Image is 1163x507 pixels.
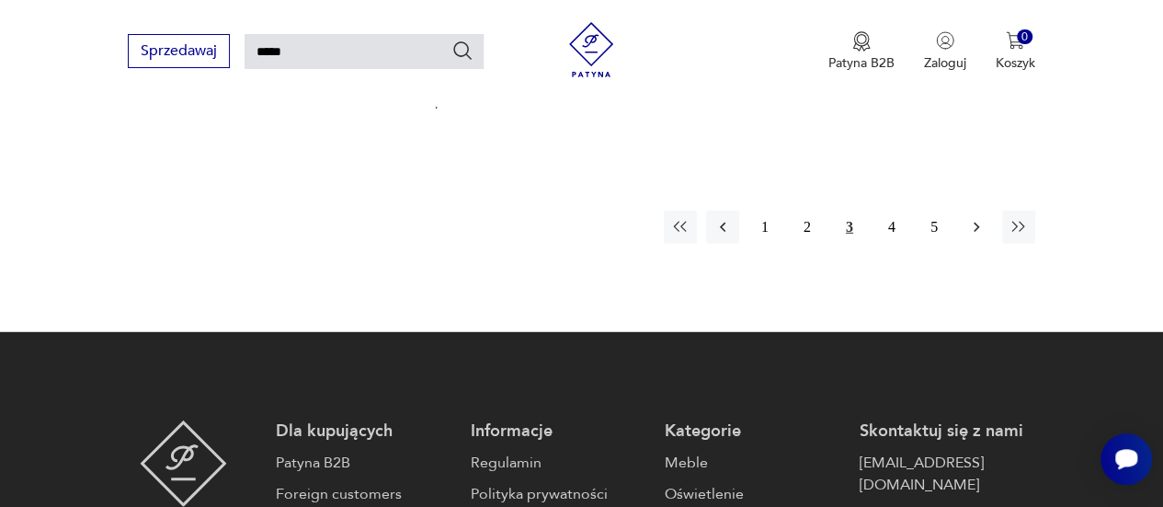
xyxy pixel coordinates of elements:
[471,421,646,443] p: Informacje
[405,95,589,110] p: 1400,00 zł
[564,22,619,77] img: Patyna - sklep z meblami i dekoracjami vintage
[1100,433,1152,485] iframe: Smartsupp widget button
[875,211,908,244] button: 4
[276,483,451,505] a: Foreign customers
[996,31,1035,72] button: 0Koszyk
[471,452,646,474] a: Regulamin
[828,31,895,72] a: Ikona medaluPatyna B2B
[1017,29,1032,45] div: 0
[859,421,1034,443] p: Skontaktuj się z nami
[748,211,781,244] button: 1
[828,54,895,72] p: Patyna B2B
[828,31,895,72] button: Patyna B2B
[859,452,1034,496] a: [EMAIL_ADDRESS][DOMAIN_NAME]
[128,46,230,59] a: Sprzedawaj
[852,31,871,52] img: Ikona medalu
[996,54,1035,72] p: Koszyk
[833,211,866,244] button: 3
[665,421,840,443] p: Kategorie
[665,452,840,474] a: Meble
[140,421,227,507] img: Patyna - sklep z meblami i dekoracjami vintage
[924,54,966,72] p: Zaloguj
[276,452,451,474] a: Patyna B2B
[936,31,954,50] img: Ikonka użytkownika
[471,483,646,505] a: Polityka prywatności
[1006,31,1024,50] img: Ikona koszyka
[128,34,230,68] button: Sprzedawaj
[451,40,473,62] button: Szukaj
[276,421,451,443] p: Dla kupujących
[918,211,951,244] button: 5
[924,31,966,72] button: Zaloguj
[791,211,824,244] button: 2
[665,483,840,505] a: Oświetlenie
